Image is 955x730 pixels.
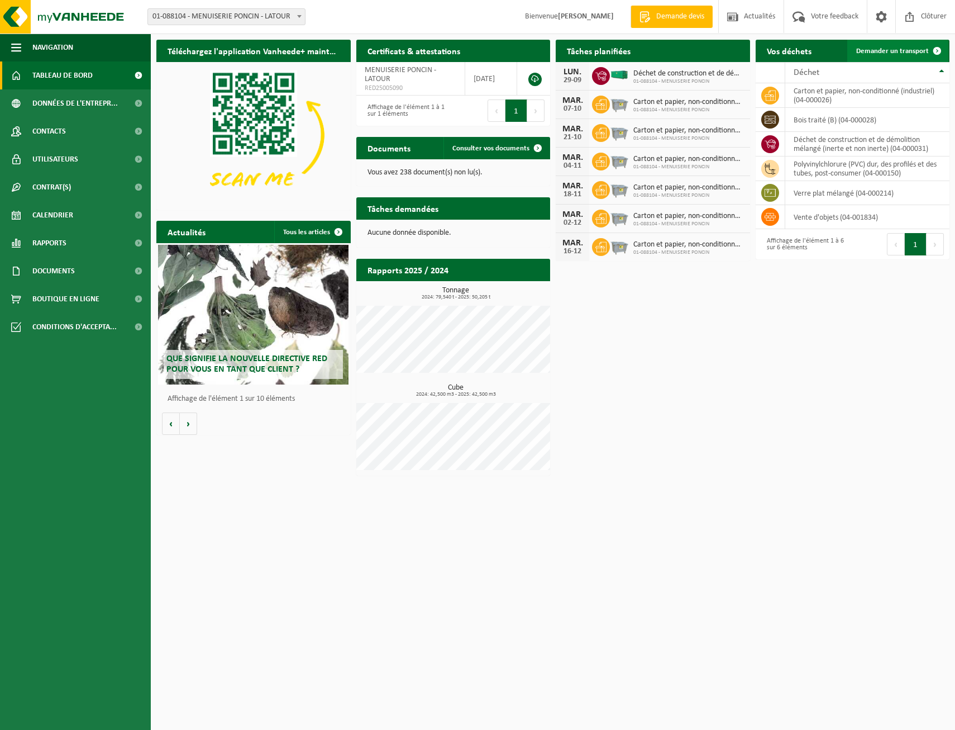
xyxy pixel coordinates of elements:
p: Affichage de l'élément 1 sur 10 éléments [168,395,345,403]
div: MAR. [561,96,584,105]
td: carton et papier, non-conditionné (industriel) (04-000026) [785,83,950,108]
div: 16-12 [561,248,584,255]
div: MAR. [561,153,584,162]
td: verre plat mélangé (04-000214) [785,181,950,205]
a: Tous les articles [274,221,350,243]
td: vente d'objets (04-001834) [785,205,950,229]
span: Carton et papier, non-conditionné (industriel) [633,183,744,192]
img: WB-2500-GAL-GY-01 [610,122,629,141]
span: Boutique en ligne [32,285,99,313]
button: 1 [505,99,527,122]
a: Que signifie la nouvelle directive RED pour vous en tant que client ? [158,245,348,385]
button: 1 [905,233,927,255]
a: Demander un transport [847,40,948,62]
div: Affichage de l'élément 1 à 6 sur 6 éléments [761,232,847,257]
td: [DATE] [465,62,517,96]
div: MAR. [561,125,584,134]
div: MAR. [561,239,584,248]
a: Consulter vos documents [443,137,549,159]
span: Utilisateurs [32,145,78,173]
span: Déchet de construction et de démolition mélangé (inerte et non inerte) [633,69,744,78]
img: WB-2500-GAL-GY-01 [610,236,629,255]
div: 21-10 [561,134,584,141]
div: 07-10 [561,105,584,113]
span: RED25005090 [365,84,457,93]
span: 01-088104 - MENUISERIE PONCIN - LATOUR [148,9,305,25]
span: Carton et papier, non-conditionné (industriel) [633,155,744,164]
span: Carton et papier, non-conditionné (industriel) [633,98,744,107]
span: Carton et papier, non-conditionné (industriel) [633,126,744,135]
div: 02-12 [561,219,584,227]
h2: Documents [356,137,422,159]
h2: Tâches planifiées [556,40,642,61]
span: 01-088104 - MENUISERIE PONCIN [633,135,744,142]
p: Aucune donnée disponible. [367,229,539,237]
span: Déchet [794,68,819,77]
span: Que signifie la nouvelle directive RED pour vous en tant que client ? [166,354,327,374]
button: Next [527,99,545,122]
span: Rapports [32,229,66,257]
img: HK-XR-30-GN-00 [610,70,629,80]
td: bois traité (B) (04-000028) [785,108,950,132]
span: 2024: 42,500 m3 - 2025: 42,500 m3 [362,392,551,397]
div: 29-09 [561,77,584,84]
span: Carton et papier, non-conditionné (industriel) [633,212,744,221]
span: MENUISERIE PONCIN - LATOUR [365,66,436,83]
span: Consulter vos documents [452,145,529,152]
div: Affichage de l'élément 1 à 1 sur 1 éléments [362,98,448,123]
span: Données de l'entrepr... [32,89,118,117]
span: Calendrier [32,201,73,229]
span: Demande devis [653,11,707,22]
img: WB-2500-GAL-GY-01 [610,151,629,170]
div: 04-11 [561,162,584,170]
p: Vous avez 238 document(s) non lu(s). [367,169,539,177]
div: MAR. [561,210,584,219]
h3: Tonnage [362,287,551,300]
div: LUN. [561,68,584,77]
img: Download de VHEPlus App [156,62,351,208]
span: 01-088104 - MENUISERIE PONCIN [633,78,744,85]
h2: Téléchargez l'application Vanheede+ maintenant! [156,40,351,61]
span: 01-088104 - MENUISERIE PONCIN [633,192,744,199]
td: polyvinylchlorure (PVC) dur, des profilés et des tubes, post-consumer (04-000150) [785,157,950,181]
span: 01-088104 - MENUISERIE PONCIN [633,164,744,170]
button: Volgende [180,413,197,435]
h3: Cube [362,384,551,397]
span: Conditions d'accepta... [32,313,117,341]
span: Contacts [32,117,66,145]
span: Demander un transport [856,48,929,55]
img: WB-2500-GAL-GY-01 [610,179,629,198]
h2: Actualités [156,221,217,243]
a: Demande devis [631,6,713,28]
div: MAR. [561,182,584,191]
div: 18-11 [561,191,584,198]
button: Vorige [162,413,180,435]
h2: Tâches demandées [356,197,450,219]
td: déchet de construction et de démolition mélangé (inerte et non inerte) (04-000031) [785,132,950,157]
img: WB-2500-GAL-GY-01 [610,208,629,227]
span: Tableau de bord [32,61,93,89]
button: Previous [488,99,505,122]
span: 01-088104 - MENUISERIE PONCIN [633,249,744,256]
span: Documents [32,257,75,285]
span: Carton et papier, non-conditionné (industriel) [633,240,744,249]
span: 2024: 79,540 t - 2025: 50,205 t [362,295,551,300]
span: Contrat(s) [32,173,71,201]
button: Next [927,233,944,255]
img: WB-2500-GAL-GY-01 [610,94,629,113]
button: Previous [887,233,905,255]
strong: [PERSON_NAME] [558,12,614,21]
span: 01-088104 - MENUISERIE PONCIN - LATOUR [147,8,305,25]
h2: Rapports 2025 / 2024 [356,259,460,281]
span: 01-088104 - MENUISERIE PONCIN [633,107,744,113]
h2: Certificats & attestations [356,40,471,61]
span: 01-088104 - MENUISERIE PONCIN [633,221,744,227]
h2: Vos déchets [756,40,823,61]
a: Consulter les rapports [453,281,549,303]
span: Navigation [32,34,73,61]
